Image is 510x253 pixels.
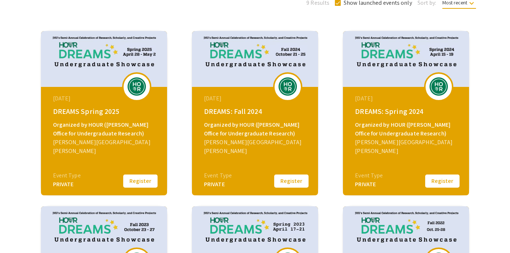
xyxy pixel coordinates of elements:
div: DREAMS: Fall 2024 [204,106,308,117]
img: dreams-fall-2024_eventLogo_ff6658_.png [277,77,299,96]
div: PRIVATE [204,180,232,189]
img: dreams-spring-2025_eventLogo_7b54a7_.png [126,77,148,96]
div: Organized by HOUR ([PERSON_NAME] Office for Undergraduate Research) [204,120,308,138]
div: [PERSON_NAME][GEOGRAPHIC_DATA][PERSON_NAME] [204,138,308,156]
iframe: Chat [5,220,31,248]
div: [PERSON_NAME][GEOGRAPHIC_DATA][PERSON_NAME] [53,138,157,156]
div: Event Type [355,171,383,180]
img: dreams-spring-2024_eventCoverPhoto_ffb700__thumb.jpg [343,31,469,87]
button: Register [424,173,461,189]
div: PRIVATE [355,180,383,189]
button: Register [273,173,310,189]
img: dreams-spring-2025_eventCoverPhoto_df4d26__thumb.jpg [41,31,167,87]
img: dreams-spring-2024_eventLogo_346f6f_.png [428,77,450,96]
div: DREAMS: Spring 2024 [355,106,459,117]
div: [DATE] [355,94,459,103]
div: [PERSON_NAME][GEOGRAPHIC_DATA][PERSON_NAME] [355,138,459,156]
div: Organized by HOUR ([PERSON_NAME] Office for Undergraduate Research) [53,120,157,138]
button: Register [122,173,159,189]
div: Event Type [53,171,81,180]
div: PRIVATE [53,180,81,189]
div: [DATE] [53,94,157,103]
div: Organized by HOUR ([PERSON_NAME] Office for Undergraduate Research) [355,120,459,138]
div: [DATE] [204,94,308,103]
div: Event Type [204,171,232,180]
div: DREAMS Spring 2025 [53,106,157,117]
img: dreams-fall-2024_eventCoverPhoto_0caa39__thumb.jpg [192,31,318,87]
